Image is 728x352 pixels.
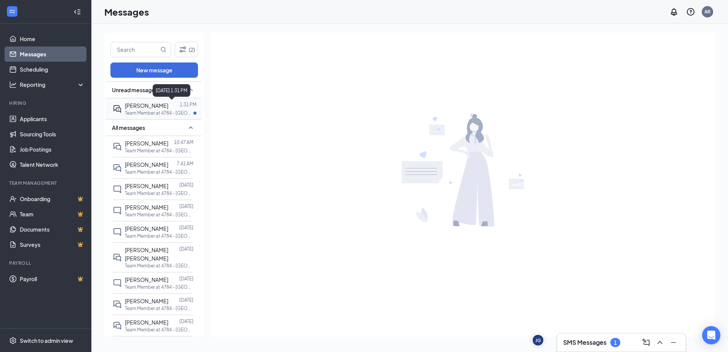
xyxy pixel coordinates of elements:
[174,139,193,146] p: 10:47 AM
[20,111,85,126] a: Applicants
[180,101,196,108] p: 1:31 PM
[20,271,85,286] a: PayrollCrown
[175,42,198,57] button: Filter (2)
[20,237,85,252] a: SurveysCrown
[113,142,122,151] svg: DoubleChat
[669,338,678,347] svg: Minimize
[614,339,617,346] div: 1
[186,123,195,132] svg: SmallChevronUp
[20,191,85,206] a: OnboardingCrown
[125,298,168,304] span: [PERSON_NAME]
[563,338,607,347] h3: SMS Messages
[125,233,193,239] p: Team Member at 4784 - [GEOGRAPHIC_DATA], [GEOGRAPHIC_DATA]
[9,337,17,344] svg: Settings
[667,336,680,349] button: Minimize
[113,163,122,173] svg: DoubleChat
[20,157,85,172] a: Talent Network
[20,81,85,88] div: Reporting
[112,124,145,131] span: All messages
[125,326,193,333] p: Team Member at 4784 - [GEOGRAPHIC_DATA], [GEOGRAPHIC_DATA]
[186,85,195,94] svg: SmallChevronUp
[113,104,122,114] svg: ActiveDoubleChat
[179,297,193,303] p: [DATE]
[640,336,652,349] button: ComposeMessage
[179,275,193,282] p: [DATE]
[642,338,651,347] svg: ComposeMessage
[686,7,695,16] svg: QuestionInfo
[110,62,198,78] button: New message
[113,253,122,262] svg: DoubleChat
[111,42,159,57] input: Search
[113,300,122,309] svg: DoubleChat
[9,100,83,106] div: Hiring
[73,8,81,16] svg: Collapse
[125,262,193,269] p: Team Member at 4784 - [GEOGRAPHIC_DATA], [GEOGRAPHIC_DATA]
[104,5,149,18] h1: Messages
[9,180,83,186] div: Team Management
[113,278,122,288] svg: ChatInactive
[654,336,666,349] button: ChevronUp
[160,46,166,53] svg: MagnifyingGlass
[113,206,122,215] svg: ChatInactive
[179,224,193,231] p: [DATE]
[125,102,168,109] span: [PERSON_NAME]
[20,46,85,62] a: Messages
[153,84,190,97] div: [DATE] 1:31 PM
[179,246,193,252] p: [DATE]
[125,276,168,283] span: [PERSON_NAME]
[9,81,17,88] svg: Analysis
[125,305,193,312] p: Team Member at 4784 - [GEOGRAPHIC_DATA], [GEOGRAPHIC_DATA]
[125,246,168,262] span: [PERSON_NAME] [PERSON_NAME]
[125,147,193,154] p: Team Member at 4784 - [GEOGRAPHIC_DATA], [GEOGRAPHIC_DATA]
[9,260,83,266] div: Payroll
[20,142,85,157] a: Job Postings
[113,227,122,237] svg: ChatInactive
[669,7,679,16] svg: Notifications
[112,86,158,94] span: Unread messages
[20,337,73,344] div: Switch to admin view
[655,338,664,347] svg: ChevronUp
[125,190,193,197] p: Team Member at 4784 - [GEOGRAPHIC_DATA], [GEOGRAPHIC_DATA]
[125,161,168,168] span: [PERSON_NAME]
[20,31,85,46] a: Home
[20,206,85,222] a: TeamCrown
[125,204,168,211] span: [PERSON_NAME]
[178,45,187,54] svg: Filter
[177,160,193,167] p: 7:41 AM
[125,225,168,232] span: [PERSON_NAME]
[179,318,193,325] p: [DATE]
[125,319,168,326] span: [PERSON_NAME]
[702,326,720,344] div: Open Intercom Messenger
[125,182,168,189] span: [PERSON_NAME]
[113,185,122,194] svg: ChatInactive
[20,126,85,142] a: Sourcing Tools
[125,169,193,175] p: Team Member at 4784 - [GEOGRAPHIC_DATA], [GEOGRAPHIC_DATA]
[125,140,168,147] span: [PERSON_NAME]
[179,182,193,188] p: [DATE]
[20,62,85,77] a: Scheduling
[125,211,193,218] p: Team Member at 4784 - [GEOGRAPHIC_DATA], [GEOGRAPHIC_DATA]
[20,222,85,237] a: DocumentsCrown
[125,284,193,290] p: Team Member at 4784 - [GEOGRAPHIC_DATA], [GEOGRAPHIC_DATA]
[125,110,193,116] p: Team Member at 4784 - [GEOGRAPHIC_DATA], [GEOGRAPHIC_DATA]
[535,337,541,344] div: JG
[179,203,193,210] p: [DATE]
[113,321,122,330] svg: DoubleChat
[704,8,710,15] div: AR
[8,8,16,15] svg: WorkstreamLogo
